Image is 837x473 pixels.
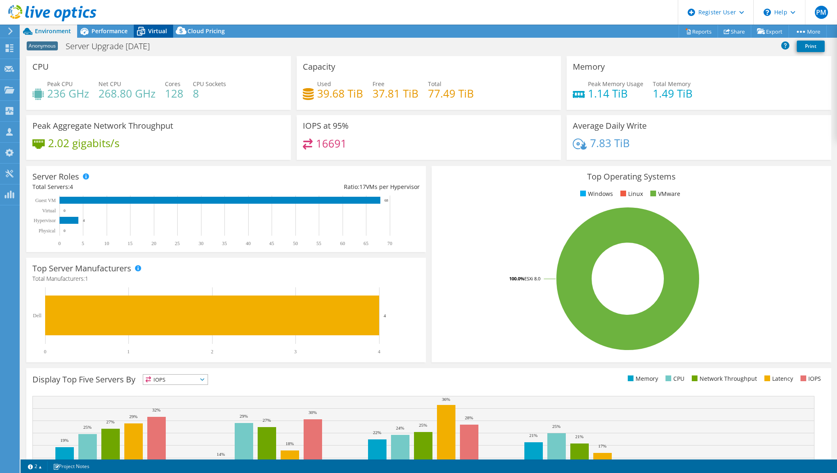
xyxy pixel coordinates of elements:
[47,89,89,98] h4: 236 GHz
[127,349,130,355] text: 1
[128,241,133,246] text: 15
[509,275,524,282] tspan: 100.0%
[364,241,368,246] text: 65
[588,80,643,88] span: Peak Memory Usage
[165,89,183,98] h4: 128
[33,313,41,318] text: Dell
[552,424,560,429] text: 25%
[47,80,73,88] span: Peak CPU
[211,349,213,355] text: 2
[39,228,55,234] text: Physical
[263,418,271,423] text: 27%
[42,208,56,214] text: Virtual
[91,27,128,35] span: Performance
[815,6,828,19] span: PM
[373,89,418,98] h4: 37.81 TiB
[303,121,349,130] h3: IOPS at 95%
[98,80,121,88] span: Net CPU
[653,80,691,88] span: Total Memory
[663,374,684,383] li: CPU
[58,241,61,246] text: 0
[98,89,156,98] h4: 268.80 GHz
[797,41,825,52] a: Print
[316,241,321,246] text: 55
[222,241,227,246] text: 35
[764,9,771,16] svg: \n
[193,89,226,98] h4: 8
[359,183,366,191] span: 17
[442,397,450,402] text: 36%
[648,189,680,198] li: VMware
[618,189,643,198] li: Linux
[165,80,181,88] span: Cores
[22,461,48,471] a: 2
[438,172,825,181] h3: Top Operating Systems
[60,438,69,443] text: 19%
[317,89,363,98] h4: 39.68 TiB
[217,452,225,457] text: 14%
[679,25,718,38] a: Reports
[226,182,420,191] div: Ratio: VMs per Hypervisor
[590,139,630,148] h4: 7.83 TiB
[32,121,173,130] h3: Peak Aggregate Network Throughput
[789,25,827,38] a: More
[575,434,583,439] text: 21%
[269,241,274,246] text: 45
[578,189,613,198] li: Windows
[751,25,789,38] a: Export
[588,89,643,98] h4: 1.14 TiB
[524,275,540,282] tspan: ESXi 8.0
[246,241,251,246] text: 40
[387,241,392,246] text: 70
[32,264,131,273] h3: Top Server Manufacturers
[32,274,420,283] h4: Total Manufacturers:
[32,182,226,191] div: Total Servers:
[373,430,381,435] text: 22%
[626,374,658,383] li: Memory
[44,349,46,355] text: 0
[396,425,404,430] text: 24%
[316,139,347,148] h4: 16691
[85,275,88,282] span: 1
[303,62,335,71] h3: Capacity
[598,443,606,448] text: 17%
[309,410,317,415] text: 30%
[340,241,345,246] text: 60
[32,62,49,71] h3: CPU
[175,241,180,246] text: 25
[148,27,167,35] span: Virtual
[35,27,71,35] span: Environment
[83,218,85,223] text: 4
[762,374,793,383] li: Latency
[573,121,647,130] h3: Average Daily Write
[690,374,757,383] li: Network Throughput
[384,198,389,202] text: 68
[428,80,441,88] span: Total
[573,62,605,71] h3: Memory
[419,423,427,428] text: 25%
[62,42,162,51] h1: Server Upgrade [DATE]
[373,80,384,88] span: Free
[465,415,473,420] text: 28%
[188,27,225,35] span: Cloud Pricing
[48,139,119,148] h4: 2.02 gigabits/s
[317,80,331,88] span: Used
[106,419,114,424] text: 27%
[378,349,380,355] text: 4
[240,414,248,418] text: 29%
[35,198,56,203] text: Guest VM
[82,241,84,246] text: 5
[143,375,208,384] span: IOPS
[199,241,204,246] text: 30
[70,183,73,191] span: 4
[193,80,226,88] span: CPU Sockets
[27,41,58,50] span: Anonymous
[64,209,66,213] text: 0
[151,241,156,246] text: 20
[32,172,79,181] h3: Server Roles
[152,407,160,412] text: 32%
[718,25,751,38] a: Share
[428,89,474,98] h4: 77.49 TiB
[129,414,137,419] text: 29%
[798,374,821,383] li: IOPS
